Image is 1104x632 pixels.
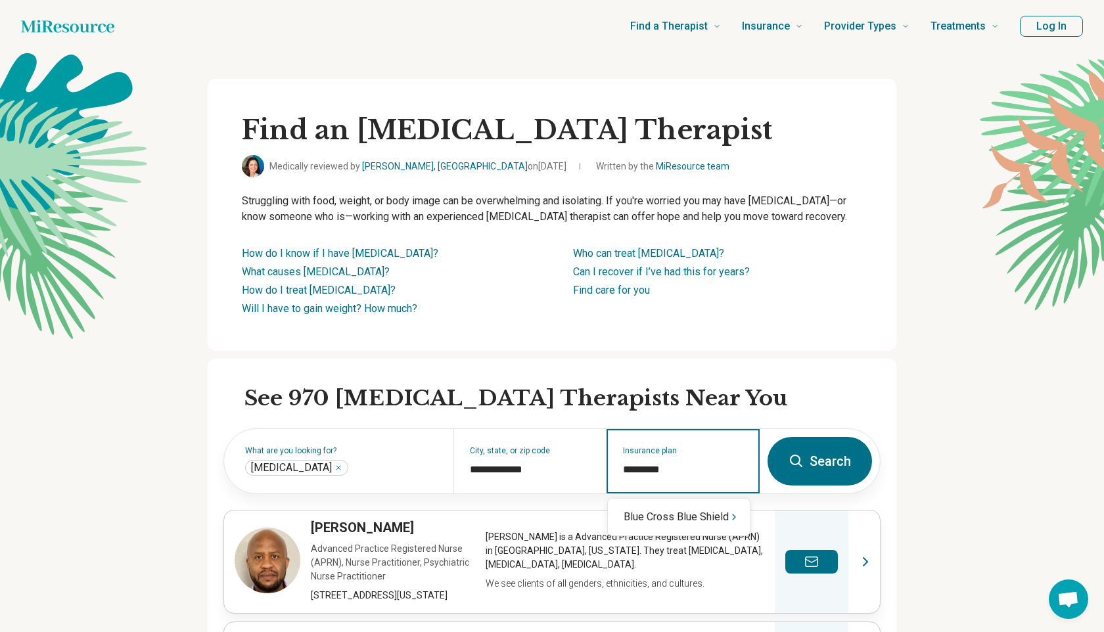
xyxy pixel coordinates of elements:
[242,193,862,225] p: Struggling with food, weight, or body image can be overwhelming and isolating. If you're worried ...
[242,113,862,147] h1: Find an [MEDICAL_DATA] Therapist
[528,161,566,171] span: on [DATE]
[630,17,708,35] span: Find a Therapist
[1020,16,1083,37] button: Log In
[824,17,896,35] span: Provider Types
[608,504,750,530] div: Blue Cross Blue Shield
[742,17,790,35] span: Insurance
[242,302,417,315] a: Will I have to gain weight? How much?
[785,550,838,574] button: Send a message
[768,437,872,485] button: Search
[1049,579,1088,619] div: Open chat
[931,17,986,35] span: Treatments
[573,284,650,296] a: Find care for you
[334,464,342,472] button: Anorexia Nervosa
[244,385,881,413] h2: See 970 [MEDICAL_DATA] Therapists Near You
[245,460,348,476] div: Anorexia Nervosa
[21,13,114,39] a: Home page
[656,161,729,171] a: MiResource team
[608,504,750,530] div: Suggestions
[245,447,438,455] label: What are you looking for?
[269,160,566,173] span: Medically reviewed by
[362,161,528,171] a: [PERSON_NAME], [GEOGRAPHIC_DATA]
[573,247,724,260] a: Who can treat [MEDICAL_DATA]?
[251,461,332,474] span: [MEDICAL_DATA]
[242,247,438,260] a: How do I know if I have [MEDICAL_DATA]?
[242,265,390,278] a: What causes [MEDICAL_DATA]?
[242,284,396,296] a: How do I treat [MEDICAL_DATA]?
[596,160,729,173] span: Written by the
[573,265,750,278] a: Can I recover if I’ve had this for years?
